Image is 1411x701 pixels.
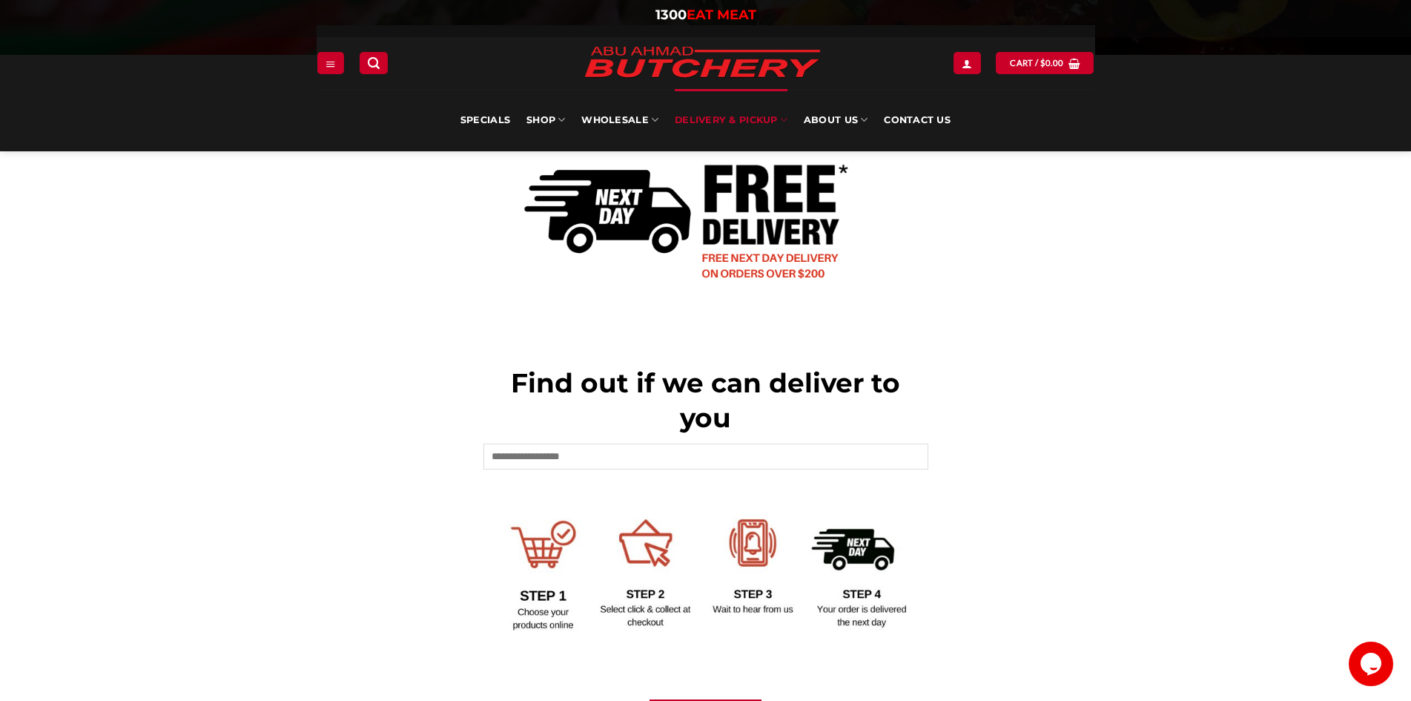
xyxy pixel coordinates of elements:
img: Abu Ahmad Butchery [572,37,832,89]
a: Search [360,52,388,73]
bdi: 0.00 [1040,58,1064,68]
a: Contact Us [884,89,951,151]
a: 1300EAT MEAT [655,7,756,23]
img: Delivery Options [483,501,928,638]
a: Wholesale [581,89,658,151]
span: 1300 [655,7,687,23]
span: Find out if we can deliver to you [511,366,900,434]
a: Login [954,52,980,73]
iframe: chat widget [1349,642,1396,686]
a: Menu [317,52,344,73]
a: SHOP [526,89,565,151]
a: About Us [804,89,868,151]
span: Cart / [1010,56,1063,70]
a: Specials [460,89,510,151]
span: EAT MEAT [687,7,756,23]
a: Delivery & Pickup [675,89,787,151]
a: View cart [996,52,1094,73]
img: Delivery Options [483,77,928,355]
span: $ [1040,56,1045,70]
